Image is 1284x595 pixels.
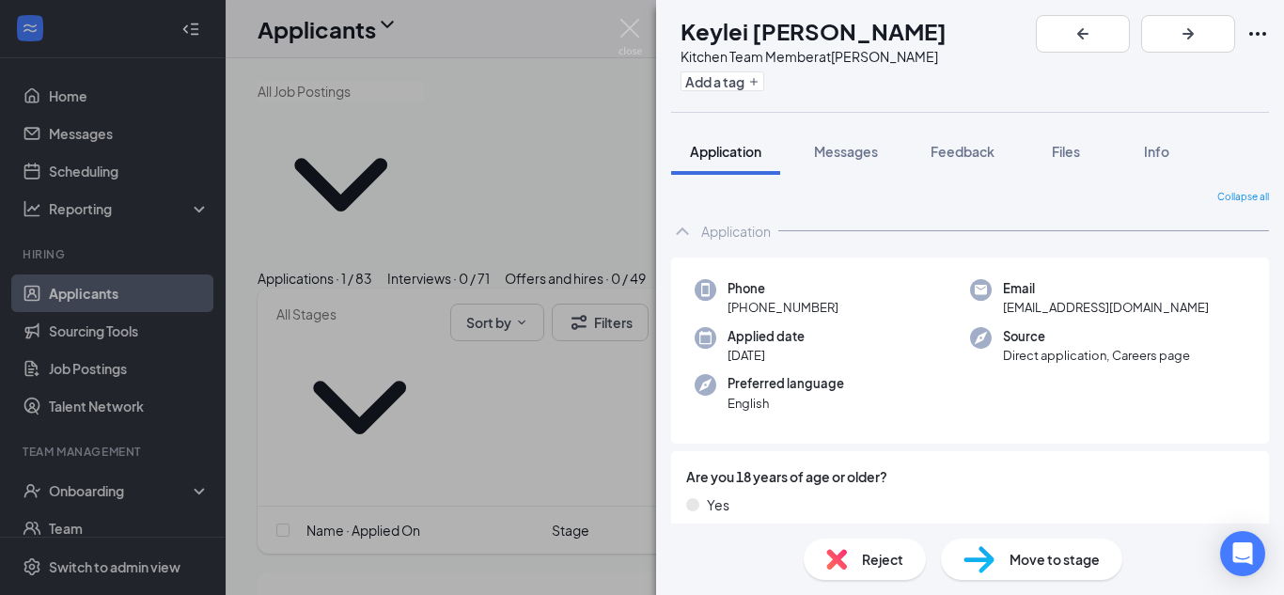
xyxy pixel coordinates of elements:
[862,549,903,570] span: Reject
[728,327,805,346] span: Applied date
[1003,327,1190,346] span: Source
[681,15,947,47] h1: Keylei [PERSON_NAME]
[1010,549,1100,570] span: Move to stage
[1141,15,1235,53] button: ArrowRight
[1036,15,1130,53] button: ArrowLeftNew
[1246,23,1269,45] svg: Ellipses
[728,374,844,393] span: Preferred language
[1144,143,1169,160] span: Info
[1003,298,1209,317] span: [EMAIL_ADDRESS][DOMAIN_NAME]
[1003,279,1209,298] span: Email
[814,143,878,160] span: Messages
[728,394,844,413] span: English
[728,346,805,365] span: [DATE]
[681,71,764,91] button: PlusAdd a tag
[707,494,729,515] span: Yes
[1177,23,1199,45] svg: ArrowRight
[681,47,947,66] div: Kitchen Team Member at [PERSON_NAME]
[1052,143,1080,160] span: Files
[728,279,838,298] span: Phone
[1217,190,1269,205] span: Collapse all
[728,298,838,317] span: [PHONE_NUMBER]
[686,466,887,487] span: Are you 18 years of age or older?
[748,76,759,87] svg: Plus
[701,222,771,241] div: Application
[690,143,761,160] span: Application
[931,143,994,160] span: Feedback
[1220,531,1265,576] div: Open Intercom Messenger
[1003,346,1190,365] span: Direct application, Careers page
[707,523,725,543] span: No
[1072,23,1094,45] svg: ArrowLeftNew
[671,220,694,243] svg: ChevronUp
